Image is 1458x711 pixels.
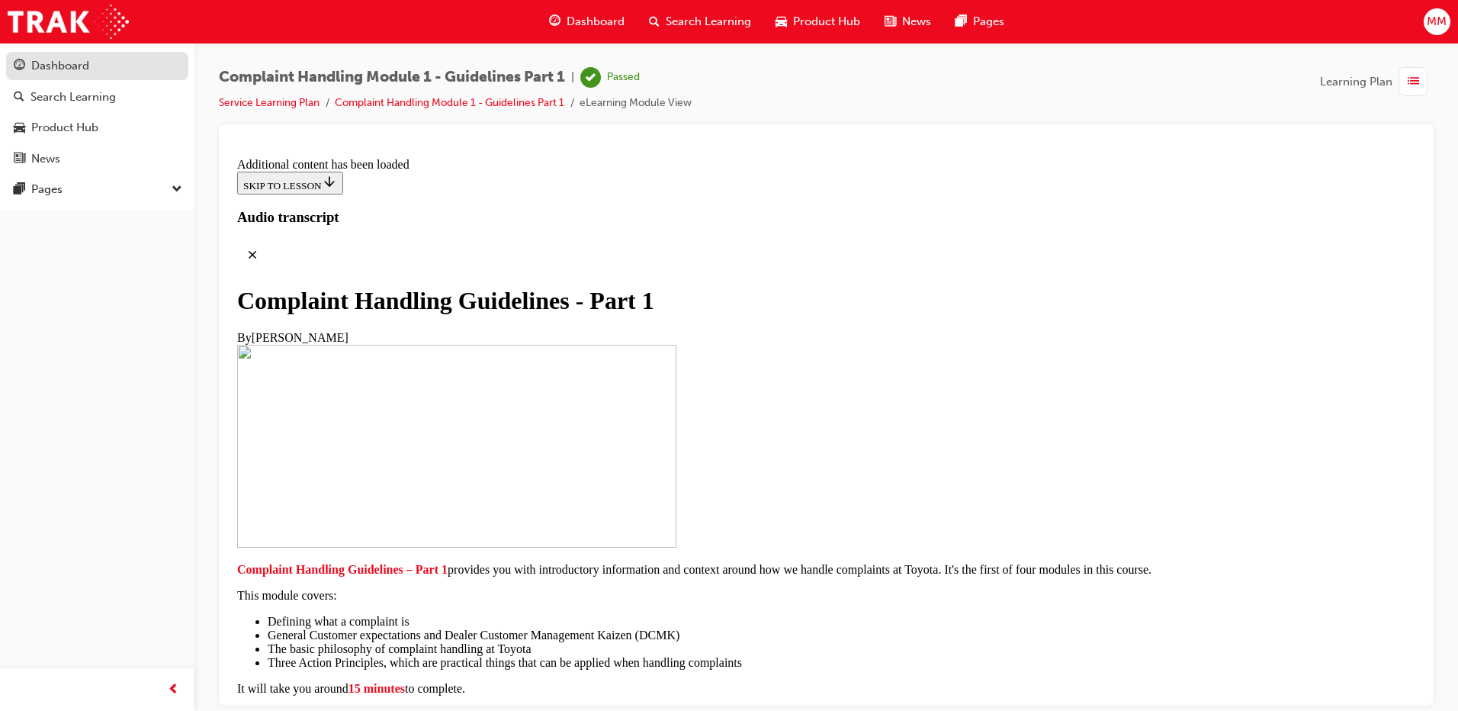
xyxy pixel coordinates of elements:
span: MM [1427,13,1447,31]
span: news-icon [885,12,896,31]
span: Search Learning [666,13,751,31]
img: Trak [8,5,129,39]
span: Complaint Handling Module 1 - Guidelines Part 1 [219,69,565,86]
span: [PERSON_NAME] [21,179,117,192]
span: car-icon [776,12,787,31]
span: Dashboard [567,13,625,31]
div: Pages [31,181,63,198]
span: Complaint Handling Guidelines – Part 1 [6,411,217,424]
button: Pages [6,175,188,204]
a: guage-iconDashboard [537,6,637,37]
span: pages-icon [955,12,967,31]
span: learningRecordVerb_PASS-icon [580,67,601,88]
span: car-icon [14,121,25,135]
div: Product Hub [31,119,98,137]
span: search-icon [14,91,24,105]
a: News [6,145,188,173]
span: Product Hub [793,13,860,31]
span: down-icon [172,180,182,200]
a: news-iconNews [872,6,943,37]
p: provides you with introductory information and context around how we handle complaints at Toyota.... [6,411,1184,425]
a: Search Learning [6,83,188,111]
span: Pages [973,13,1004,31]
span: guage-icon [14,60,25,73]
button: Learning Plan [1320,67,1434,96]
span: 15 minutes [117,530,174,543]
a: Service Learning Plan [219,96,320,109]
button: Close audio transcript panel [6,88,37,118]
span: | [571,69,574,86]
div: News [31,150,60,168]
li: eLearning Module View [580,95,692,112]
h3: Audio transcript [6,57,1184,74]
span: prev-icon [168,680,179,700]
button: MM [1424,8,1450,35]
span: Learning Plan [1320,73,1392,91]
p: It will take you around to complete. [6,530,1184,544]
span: news-icon [14,153,25,166]
li: The basic philosophy of complaint handling at Toyota [37,491,1184,504]
a: pages-iconPages [943,6,1016,37]
span: By [6,179,21,192]
a: search-iconSearch Learning [637,6,763,37]
a: Product Hub [6,114,188,142]
button: SKIP TO LESSON [6,20,112,43]
span: SKIP TO LESSON [12,28,106,40]
li: Defining what a complaint is [37,463,1184,477]
span: guage-icon [549,12,560,31]
div: Search Learning [31,88,116,106]
button: DashboardSearch LearningProduct HubNews [6,49,188,175]
a: Dashboard [6,52,188,80]
div: Dashboard [31,57,89,75]
span: pages-icon [14,183,25,197]
li: General Customer expectations and Dealer Customer Management Kaizen (DCMK) [37,477,1184,491]
li: Three Action Principles, which are practical things that can be applied when handling complaints [37,504,1184,518]
a: car-iconProduct Hub [763,6,872,37]
div: Passed [607,70,640,85]
span: News [902,13,931,31]
p: This module covers: [6,437,1184,451]
div: Additional content has been loaded [6,6,1184,20]
a: Complaint Handling Module 1 - Guidelines Part 1 [335,96,564,109]
div: Complaint Handling Guidelines - Part 1 [6,135,1184,163]
span: list-icon [1408,72,1419,92]
span: search-icon [649,12,660,31]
